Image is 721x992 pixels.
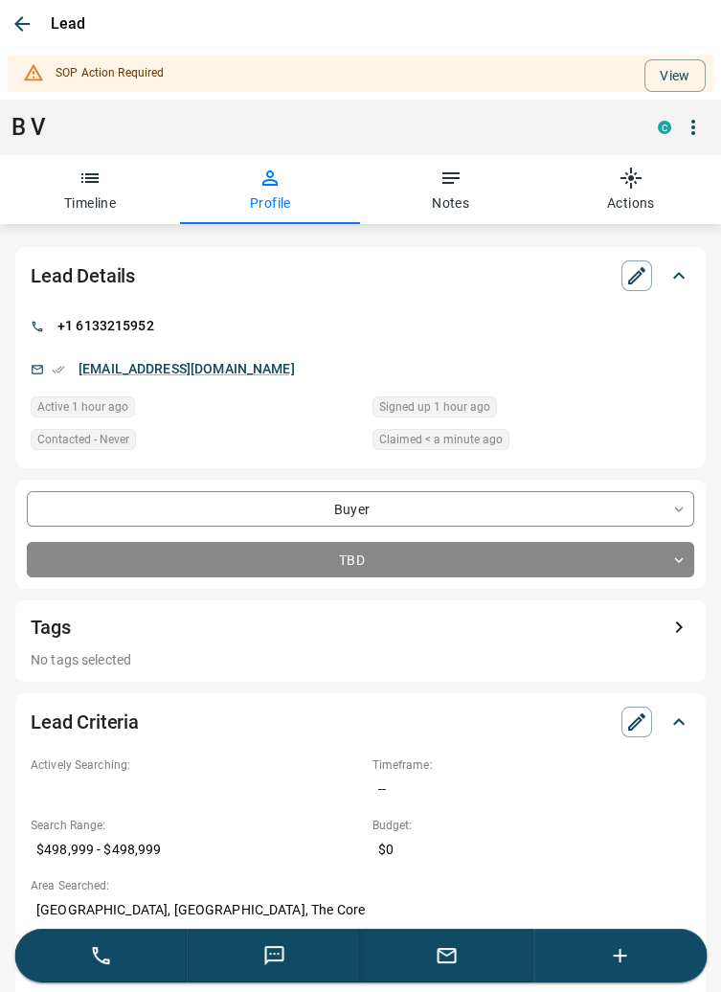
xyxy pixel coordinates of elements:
p: Timeframe: [372,756,703,774]
svg: Email Verified [52,363,65,376]
span: Claimed < a minute ago [379,430,503,449]
p: $0 [372,834,703,866]
button: TagsNo tags selected [15,600,706,682]
p: [GEOGRAPHIC_DATA], [GEOGRAPHIC_DATA], The Core [31,894,702,926]
div: Lead Details [31,253,690,299]
p: Actively Searching: [31,756,361,774]
p: Lead [51,12,86,35]
h2: Lead Details [31,260,135,291]
span: Active 1 hour ago [37,397,128,417]
div: condos.ca [658,121,671,134]
p: -- [372,774,703,805]
h1: B V [11,114,629,141]
div: Lead Criteria [31,699,690,745]
button: Profile [180,155,360,224]
p: Budget: [372,817,703,834]
h2: Tags [31,612,70,643]
h2: Lead Criteria [31,707,139,737]
div: Tue Aug 19 2025 [372,396,703,417]
div: SOP Action Required [56,56,164,92]
button: Actions [541,155,721,224]
p: $498,999 - $498,999 [31,834,361,866]
div: TBD [27,542,694,577]
div: Tue Aug 19 2025 [372,429,703,456]
p: No tags selected [31,650,131,670]
div: Tue Aug 19 2025 [31,396,361,417]
span: Contacted - Never [37,430,129,449]
button: View [644,59,706,92]
p: Area Searched: [31,877,702,894]
button: Notes [361,155,541,224]
div: Buyer [27,491,694,527]
p: Search Range: [31,817,361,834]
p: +1 6133215952 [52,310,160,342]
span: Signed up 1 hour ago [379,397,490,417]
a: [EMAIL_ADDRESS][DOMAIN_NAME] [79,361,295,376]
